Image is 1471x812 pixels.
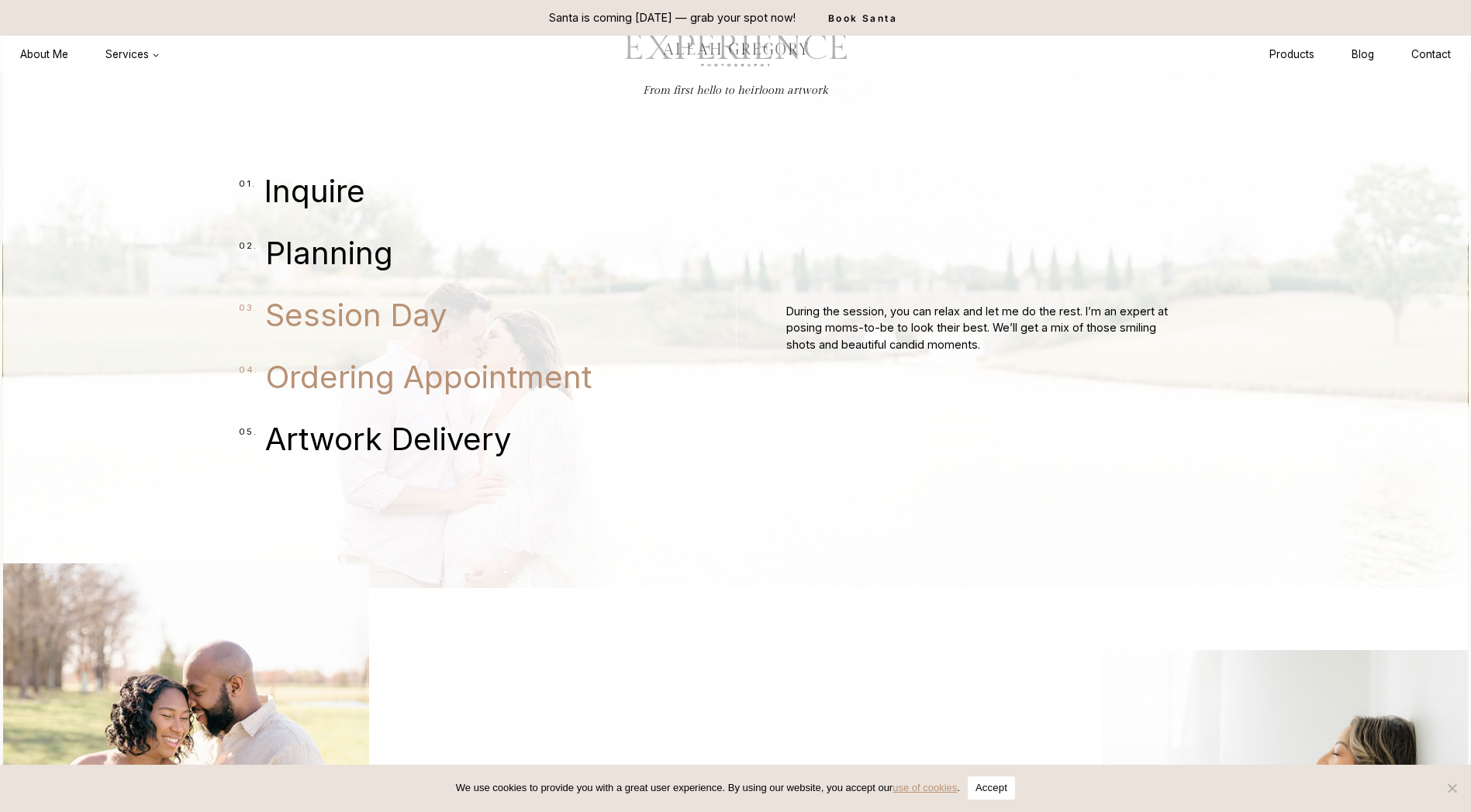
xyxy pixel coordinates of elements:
span: Session Day [265,297,447,334]
span: Artwork Delivery [265,421,511,458]
p: During the session, you can relax and let me do the rest. I’m an expert at posing moms-to-be to l... [786,303,1174,353]
button: Accept [968,776,1015,800]
span: 05. [239,421,265,458]
nav: Primary Navigation [2,40,178,69]
span: Ordering Appointment [266,359,592,396]
p: Santa is coming [DATE] — grab your spot now! [549,9,796,26]
span: 04. [239,359,266,396]
a: Contact [1393,40,1469,69]
nav: Secondary Navigation [1251,40,1469,69]
em: From first hello to heirloom artwork [643,84,828,97]
span: We use cookies to provide you with a great user experience. By using our website, you accept our . [456,780,960,796]
a: use of cookies [893,782,957,793]
button: Child menu of Services [87,40,178,69]
span: Planning [265,235,393,272]
span: 01. [239,173,264,210]
a: Products [1251,40,1333,69]
span: No [1444,780,1459,796]
span: 02. [239,235,265,272]
span: 03. [239,297,265,334]
a: About Me [2,40,87,69]
a: Blog [1333,40,1393,69]
span: Inquire [264,173,365,210]
img: aleah gregory logo [642,36,829,71]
